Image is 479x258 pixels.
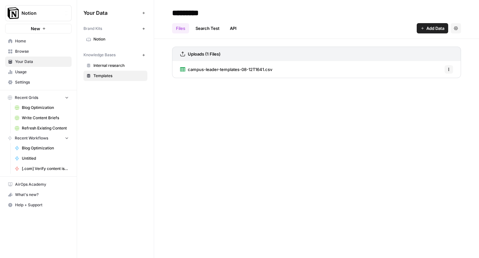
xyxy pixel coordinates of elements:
[83,26,102,31] span: Brand Kits
[22,105,69,111] span: Blog Optimization
[5,36,72,46] a: Home
[15,182,69,187] span: AirOps Academy
[426,25,444,31] span: Add Data
[180,61,272,78] a: campus-leader-templates-08-12T1641.csv
[12,113,72,123] a: Write Content Briefs
[93,63,144,68] span: Internal research
[180,47,221,61] a: Uploads (1 Files)
[5,67,72,77] a: Usage
[5,190,71,200] div: What's new?
[22,10,60,16] span: Notion
[22,145,69,151] span: Blog Optimization
[7,7,19,19] img: Notion Logo
[83,34,147,44] a: Notion
[12,153,72,164] a: Untitled
[12,102,72,113] a: Blog Optimization
[31,25,40,32] span: New
[15,69,69,75] span: Usage
[188,51,221,57] h3: Uploads (1 Files)
[5,77,72,87] a: Settings
[15,38,69,44] span: Home
[192,23,223,33] a: Search Test
[15,95,38,101] span: Recent Grids
[12,123,72,133] a: Refresh Existing Content
[93,36,144,42] span: Notion
[15,49,69,54] span: Browse
[15,59,69,65] span: Your Data
[5,5,72,21] button: Workspace: Notion
[5,190,72,200] button: What's new?
[83,52,116,58] span: Knowledge Bases
[5,93,72,102] button: Recent Grids
[226,23,240,33] a: API
[22,166,69,172] span: [.com] Verify content is discoverable / indexed
[5,46,72,57] a: Browse
[5,57,72,67] a: Your Data
[172,23,189,33] a: Files
[22,156,69,161] span: Untitled
[188,66,272,73] span: campus-leader-templates-08-12T1641.csv
[83,9,140,17] span: Your Data
[15,202,69,208] span: Help + Support
[5,133,72,143] button: Recent Workflows
[15,79,69,85] span: Settings
[5,24,72,33] button: New
[22,125,69,131] span: Refresh Existing Content
[417,23,448,33] button: Add Data
[12,143,72,153] a: Blog Optimization
[5,179,72,190] a: AirOps Academy
[5,200,72,210] button: Help + Support
[12,164,72,174] a: [.com] Verify content is discoverable / indexed
[83,60,147,71] a: Internal research
[93,73,144,79] span: Templates
[83,71,147,81] a: Templates
[15,135,48,141] span: Recent Workflows
[22,115,69,121] span: Write Content Briefs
